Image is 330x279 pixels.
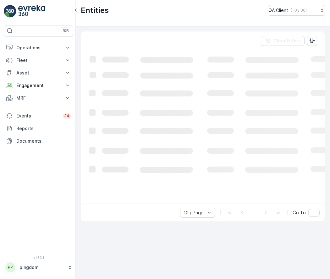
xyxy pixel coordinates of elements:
button: QA Client(+03:00) [268,5,325,16]
p: Documents [16,138,71,144]
div: PP [5,262,15,272]
img: logo [4,5,16,18]
button: Clear Filters [261,36,305,46]
p: pingdom [19,264,64,271]
p: Entities [81,5,109,15]
p: QA Client [268,7,288,14]
button: Operations [4,41,73,54]
p: Fleet [16,57,61,63]
p: Asset [16,70,61,76]
button: Fleet [4,54,73,67]
a: Reports [4,122,73,135]
p: Operations [16,45,61,51]
p: Clear Filters [273,38,301,44]
button: MRF [4,92,73,104]
button: Asset [4,67,73,79]
p: ( +03:00 ) [291,8,307,13]
p: ⌘B [63,28,69,33]
button: Engagement [4,79,73,92]
p: Events [16,113,59,119]
p: MRF [16,95,61,101]
span: v 1.50.1 [4,256,73,260]
p: Reports [16,125,71,132]
a: Events34 [4,110,73,122]
a: Documents [4,135,73,147]
p: Engagement [16,82,61,89]
img: logo_light-DOdMpM7g.png [18,5,45,18]
span: Go To [293,210,306,216]
p: 34 [64,113,69,118]
button: PPpingdom [4,261,73,274]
